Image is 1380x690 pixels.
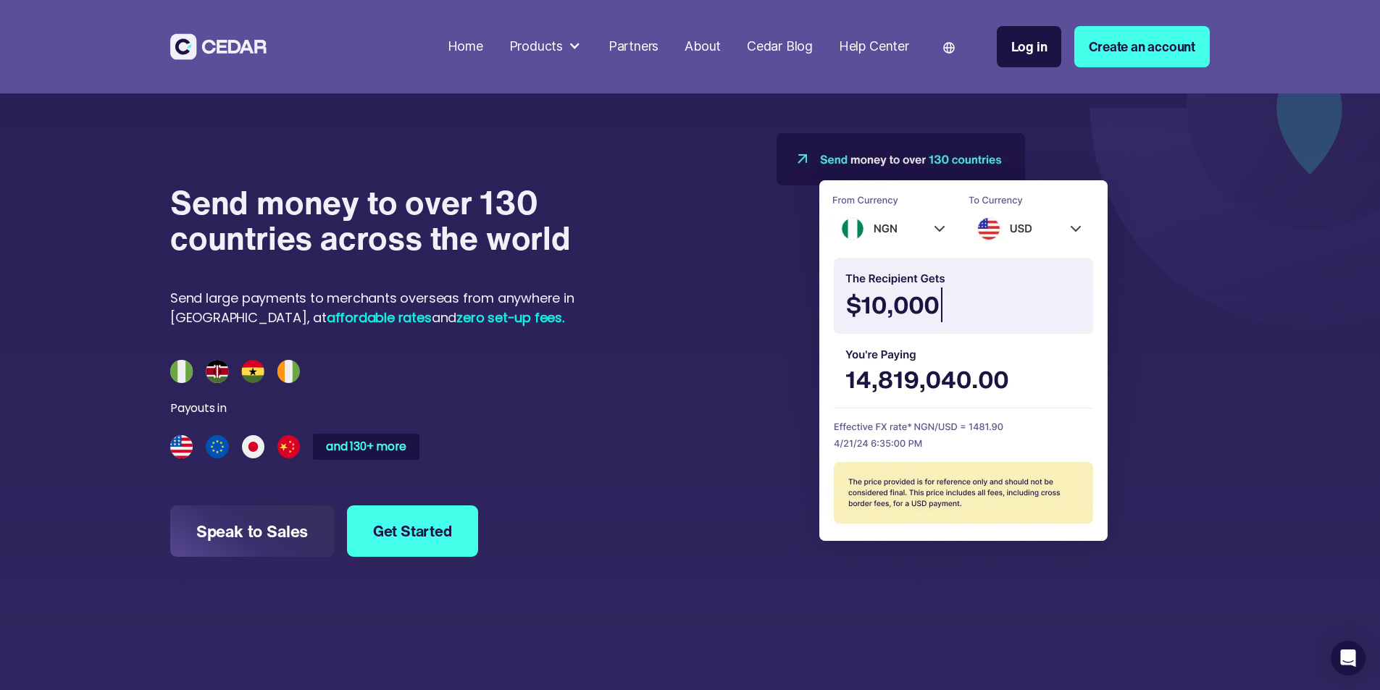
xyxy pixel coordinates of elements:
[448,37,483,56] div: Home
[170,288,619,327] div: Send large payments to merchants overseas from anywhere in [GEOGRAPHIC_DATA], at and
[685,37,721,56] div: About
[678,30,727,64] a: About
[609,37,658,56] div: Partners
[602,30,665,64] a: Partners
[747,37,813,56] div: Cedar Blog
[327,308,432,327] span: affordable rates
[456,308,564,327] span: zero set-up fees.
[509,37,563,56] div: Products
[943,42,955,54] img: world icon
[503,30,589,63] div: Products
[347,505,478,558] a: Get Started
[170,400,227,416] div: Payouts in
[170,185,619,256] h4: Send money to over 130 countries across the world
[997,26,1062,67] a: Log in
[839,37,909,56] div: Help Center
[740,30,819,64] a: Cedar Blog
[1331,641,1366,676] div: Open Intercom Messenger
[1011,37,1047,56] div: Log in
[326,441,406,453] div: and 130+ more
[1074,26,1210,67] a: Create an account
[832,30,916,64] a: Help Center
[170,505,334,558] a: Speak to Sales
[441,30,490,64] a: Home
